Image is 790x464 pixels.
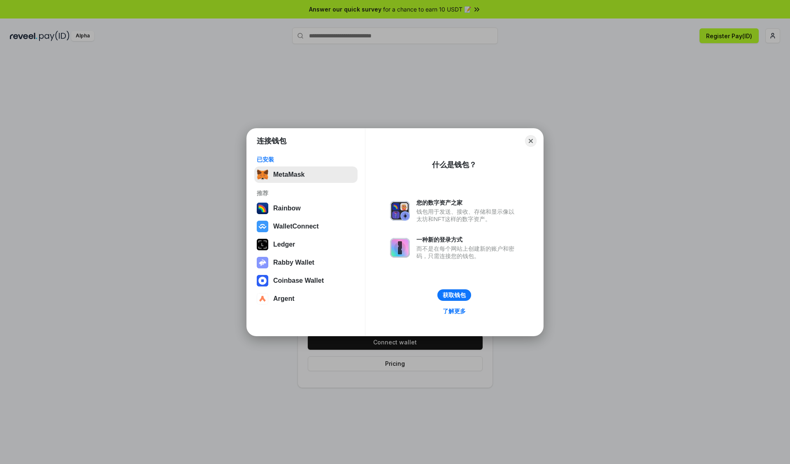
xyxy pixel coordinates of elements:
[254,254,358,271] button: Rabby Wallet
[254,291,358,307] button: Argent
[257,136,286,146] h1: 连接钱包
[254,218,358,235] button: WalletConnect
[432,160,476,170] div: 什么是钱包？
[273,295,295,302] div: Argent
[273,241,295,248] div: Ledger
[257,156,355,163] div: 已安装
[257,189,355,197] div: 推荐
[390,201,410,221] img: svg+xml,%3Csvg%20xmlns%3D%22http%3A%2F%2Fwww.w3.org%2F2000%2Fsvg%22%20fill%3D%22none%22%20viewBox...
[273,205,301,212] div: Rainbow
[390,238,410,258] img: svg+xml,%3Csvg%20xmlns%3D%22http%3A%2F%2Fwww.w3.org%2F2000%2Fsvg%22%20fill%3D%22none%22%20viewBox...
[254,236,358,253] button: Ledger
[257,239,268,250] img: svg+xml,%3Csvg%20xmlns%3D%22http%3A%2F%2Fwww.w3.org%2F2000%2Fsvg%22%20width%3D%2228%22%20height%3...
[254,200,358,217] button: Rainbow
[416,245,518,260] div: 而不是在每个网站上创建新的账户和密码，只需连接您的钱包。
[443,291,466,299] div: 获取钱包
[416,199,518,206] div: 您的数字资产之家
[438,306,471,316] a: 了解更多
[416,236,518,243] div: 一种新的登录方式
[257,221,268,232] img: svg+xml,%3Csvg%20width%3D%2228%22%20height%3D%2228%22%20viewBox%3D%220%200%2028%2028%22%20fill%3D...
[257,169,268,180] img: svg+xml,%3Csvg%20fill%3D%22none%22%20height%3D%2233%22%20viewBox%3D%220%200%2035%2033%22%20width%...
[257,203,268,214] img: svg+xml,%3Csvg%20width%3D%22120%22%20height%3D%22120%22%20viewBox%3D%220%200%20120%20120%22%20fil...
[416,208,518,223] div: 钱包用于发送、接收、存储和显示像以太坊和NFT这样的数字资产。
[443,307,466,315] div: 了解更多
[257,257,268,268] img: svg+xml,%3Csvg%20xmlns%3D%22http%3A%2F%2Fwww.w3.org%2F2000%2Fsvg%22%20fill%3D%22none%22%20viewBox...
[525,135,537,147] button: Close
[273,171,304,178] div: MetaMask
[254,272,358,289] button: Coinbase Wallet
[273,277,324,284] div: Coinbase Wallet
[254,166,358,183] button: MetaMask
[273,259,314,266] div: Rabby Wallet
[437,289,471,301] button: 获取钱包
[257,275,268,286] img: svg+xml,%3Csvg%20width%3D%2228%22%20height%3D%2228%22%20viewBox%3D%220%200%2028%2028%22%20fill%3D...
[257,293,268,305] img: svg+xml,%3Csvg%20width%3D%2228%22%20height%3D%2228%22%20viewBox%3D%220%200%2028%2028%22%20fill%3D...
[273,223,319,230] div: WalletConnect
